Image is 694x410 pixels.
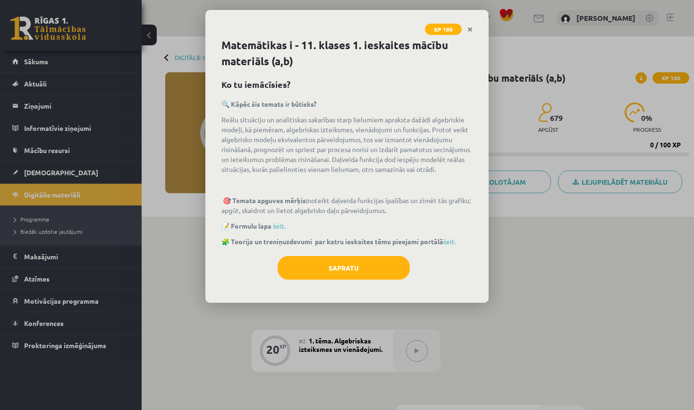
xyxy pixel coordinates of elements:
b: Teorija un treniņuzdevumi par katru ieskaites tēmu pieejami portālā [231,237,443,246]
p: Reālu situāciju un analītiskas sakarības starp lielumiem apraksta dažādi algebriskie modeļi, kā p... [221,115,473,174]
h1: Matemātikas i - 11. klases 1. ieskaites mācību materiāls (a,b) [221,37,473,69]
b: Temata apguves mērķis: [232,196,307,205]
b: Formulu lapa [231,222,271,230]
b: Kāpēc šis temats ir būtisks? [231,100,316,108]
button: Sapratu [278,256,410,280]
p: 🎯 noteikt daļveida funkcijas īpašības un zīmēt tās grafiku; apgūt, skaidrot un lietot algebrisko ... [221,196,473,215]
a: šeit. [273,222,286,230]
h2: Ko tu iemācīsies? [221,78,473,91]
a: Close [462,20,478,39]
p: 🔍 [221,99,473,109]
span: XP 100 [425,24,462,35]
a: šeit. [443,237,456,246]
p: 📝 [221,221,473,231]
p: 🧩 [221,237,473,247]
